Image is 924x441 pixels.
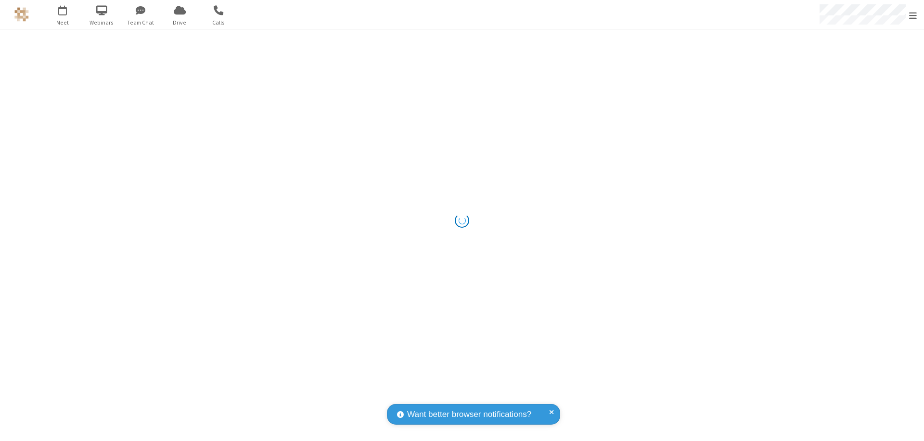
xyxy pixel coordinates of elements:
[84,18,120,27] span: Webinars
[407,408,531,421] span: Want better browser notifications?
[123,18,159,27] span: Team Chat
[45,18,81,27] span: Meet
[162,18,198,27] span: Drive
[201,18,237,27] span: Calls
[14,7,29,22] img: QA Selenium DO NOT DELETE OR CHANGE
